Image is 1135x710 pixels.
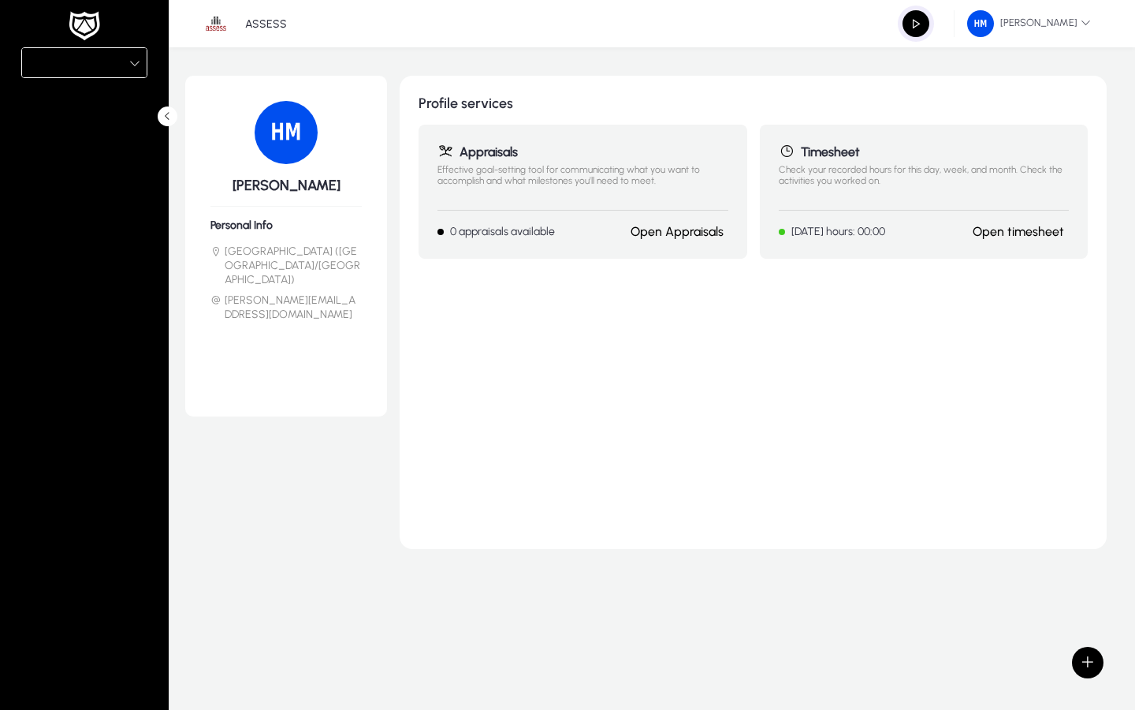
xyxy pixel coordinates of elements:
[626,223,728,240] button: Open Appraisals
[967,10,1091,37] span: [PERSON_NAME]
[631,224,724,239] a: Open Appraisals
[437,144,728,159] h1: Appraisals
[201,9,231,39] img: 1.png
[210,219,362,232] h6: Personal Info
[779,144,1070,159] h1: Timesheet
[968,223,1069,240] button: Open timesheet
[967,10,994,37] img: 219.png
[955,9,1103,38] button: [PERSON_NAME]
[791,225,885,238] p: [DATE] hours: 00:00
[210,245,362,287] li: [GEOGRAPHIC_DATA] ([GEOGRAPHIC_DATA]/[GEOGRAPHIC_DATA])
[210,177,362,194] h5: [PERSON_NAME]
[255,101,318,164] img: 219.png
[210,293,362,322] li: [PERSON_NAME][EMAIL_ADDRESS][DOMAIN_NAME]
[437,164,728,197] p: Effective goal-setting tool for communicating what you want to accomplish and what milestones you...
[245,17,287,31] p: ASSESS
[973,224,1064,239] a: Open timesheet
[450,225,555,238] p: 0 appraisals available
[419,95,1088,112] h1: Profile services
[65,9,104,43] img: white-logo.png
[779,164,1070,197] p: Check your recorded hours for this day, week, and month. Check the activities you worked on.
